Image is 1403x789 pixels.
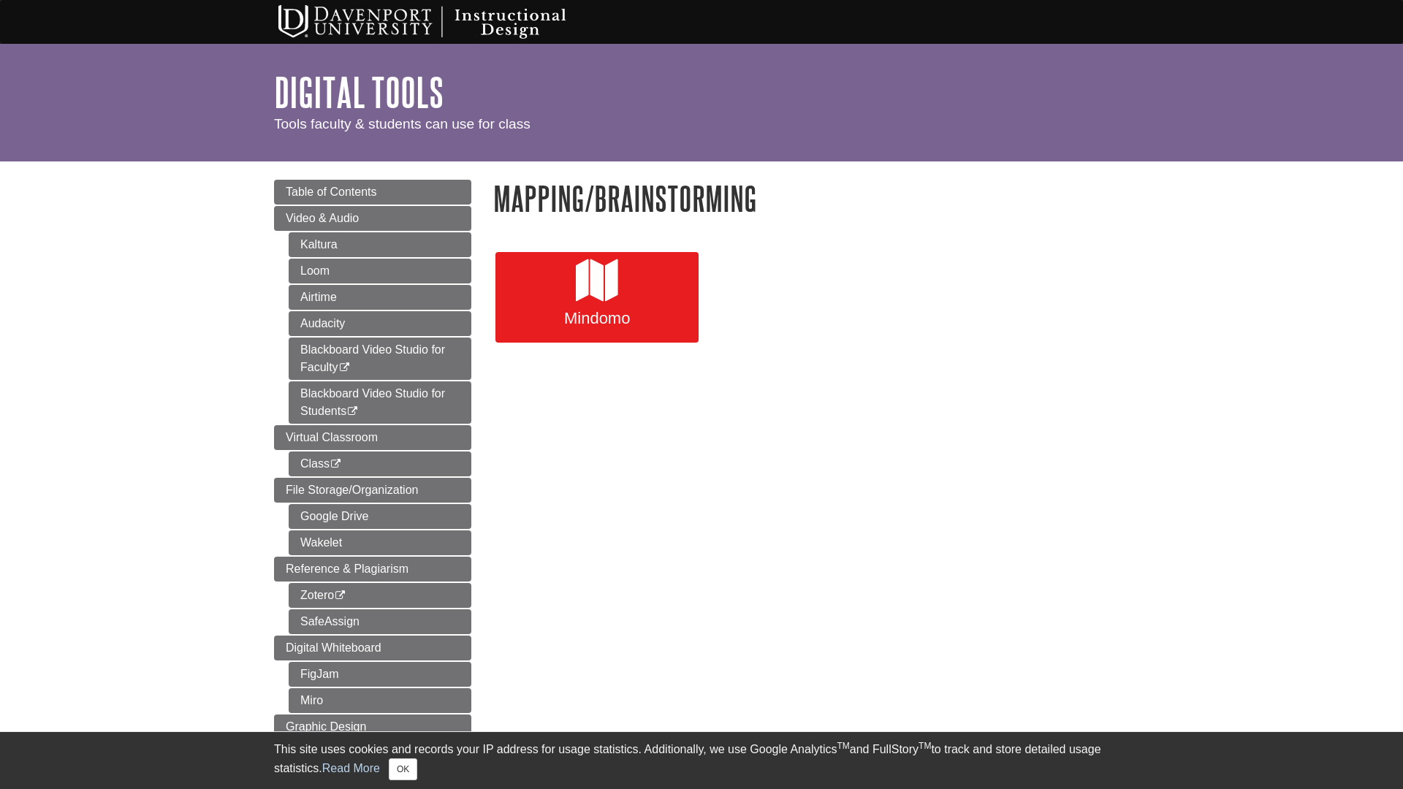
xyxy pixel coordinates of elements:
button: Close [389,758,417,780]
a: Digital Tools [274,69,444,115]
span: Digital Whiteboard [286,641,381,654]
span: File Storage/Organization [286,484,418,496]
a: Wakelet [289,530,471,555]
a: SafeAssign [289,609,471,634]
a: Miro [289,688,471,713]
a: Airtime [289,285,471,310]
a: Google Drive [289,504,471,529]
sup: TM [919,741,931,751]
a: Blackboard Video Studio for Faculty [289,338,471,380]
span: Graphic Design [286,720,366,733]
i: This link opens in a new window [334,591,346,601]
span: Table of Contents [286,186,377,198]
i: This link opens in a new window [330,460,342,469]
a: Class [289,451,471,476]
a: Video & Audio [274,206,471,231]
span: Mindomo [506,309,688,328]
a: Audacity [289,311,471,336]
span: Video & Audio [286,212,359,224]
a: Reference & Plagiarism [274,557,471,582]
a: Digital Whiteboard [274,636,471,660]
a: Mindomo [495,252,699,343]
img: Davenport University Instructional Design [267,4,617,40]
a: Loom [289,259,471,283]
div: This site uses cookies and records your IP address for usage statistics. Additionally, we use Goo... [274,741,1129,780]
a: Kaltura [289,232,471,257]
a: Zotero [289,583,471,608]
sup: TM [837,741,849,751]
a: Read More [322,762,380,774]
span: Tools faculty & students can use for class [274,116,531,131]
span: Reference & Plagiarism [286,563,408,575]
i: This link opens in a new window [338,363,351,373]
a: FigJam [289,662,471,687]
h1: Mapping/Brainstorming [493,180,1129,217]
a: Graphic Design [274,714,471,739]
a: File Storage/Organization [274,478,471,503]
span: Virtual Classroom [286,431,378,443]
a: Table of Contents [274,180,471,205]
i: This link opens in a new window [346,407,359,416]
a: Virtual Classroom [274,425,471,450]
a: Blackboard Video Studio for Students [289,381,471,424]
